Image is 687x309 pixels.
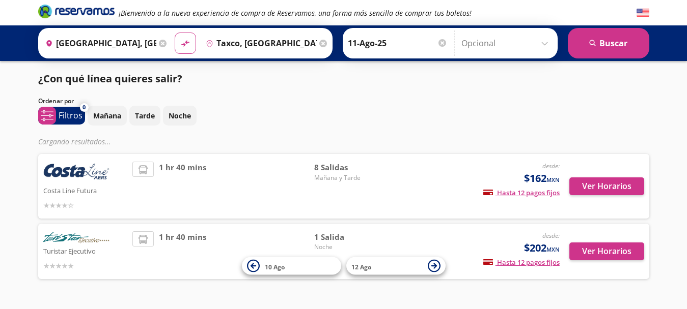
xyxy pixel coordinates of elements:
[129,106,160,126] button: Tarde
[38,4,115,19] i: Brand Logo
[38,107,85,125] button: 0Filtros
[38,137,111,146] em: Cargando resultados ...
[169,110,191,121] p: Noche
[43,184,128,196] p: Costa Line Futura
[43,231,109,245] img: Turistar Ejecutivo
[265,262,285,271] span: 10 Ago
[314,231,386,243] span: 1 Salida
[88,106,127,126] button: Mañana
[483,188,560,197] span: Hasta 12 pagos fijos
[314,162,386,173] span: 8 Salidas
[542,162,560,170] em: desde:
[43,162,109,184] img: Costa Line Futura
[546,176,560,183] small: MXN
[524,240,560,256] span: $202
[568,28,649,58] button: Buscar
[163,106,197,126] button: Noche
[202,30,317,56] input: Buscar Destino
[135,110,155,121] p: Tarde
[159,162,206,211] span: 1 hr 40 mins
[43,244,128,257] p: Turistar Ejecutivo
[348,30,448,56] input: Elegir Fecha
[314,173,386,182] span: Mañana y Tarde
[38,71,182,86] p: ¿Con qué línea quieres salir?
[569,242,644,260] button: Ver Horarios
[524,171,560,186] span: $162
[83,103,86,112] span: 0
[41,30,156,56] input: Buscar Origen
[314,242,386,252] span: Noche
[93,110,121,121] p: Mañana
[242,257,341,275] button: 10 Ago
[346,257,446,275] button: 12 Ago
[119,8,472,18] em: ¡Bienvenido a la nueva experiencia de compra de Reservamos, una forma más sencilla de comprar tus...
[542,231,560,240] em: desde:
[59,109,83,121] p: Filtros
[637,7,649,19] button: English
[461,30,553,56] input: Opcional
[351,262,371,271] span: 12 Ago
[38,4,115,22] a: Brand Logo
[159,231,206,271] span: 1 hr 40 mins
[546,245,560,253] small: MXN
[38,97,74,106] p: Ordenar por
[483,258,560,267] span: Hasta 12 pagos fijos
[569,177,644,195] button: Ver Horarios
